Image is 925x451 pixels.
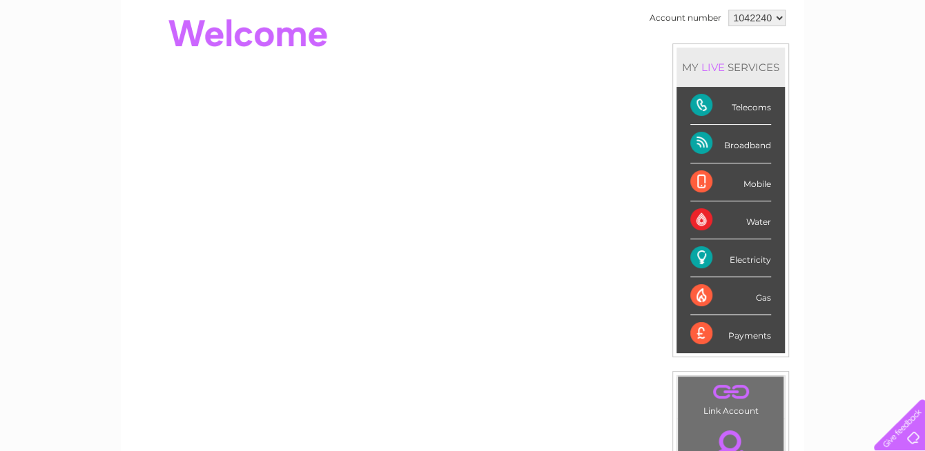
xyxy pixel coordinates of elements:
a: Contact [833,59,867,69]
div: Mobile [690,163,771,201]
div: MY SERVICES [676,48,785,87]
div: Gas [690,277,771,315]
a: Telecoms [755,59,797,69]
div: LIVE [699,61,728,74]
div: Broadband [690,125,771,163]
a: Log out [879,59,912,69]
img: logo.png [32,36,103,78]
div: Clear Business is a trading name of Verastar Limited (registered in [GEOGRAPHIC_DATA] No. 3667643... [137,8,790,67]
a: Water [682,59,708,69]
div: Payments [690,315,771,352]
a: . [681,380,780,404]
div: Telecoms [690,87,771,125]
div: Water [690,201,771,239]
td: Link Account [677,376,784,419]
a: 0333 014 3131 [665,7,760,24]
a: Blog [805,59,825,69]
td: Account number [646,6,725,30]
div: Electricity [690,239,771,277]
a: Energy [717,59,747,69]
